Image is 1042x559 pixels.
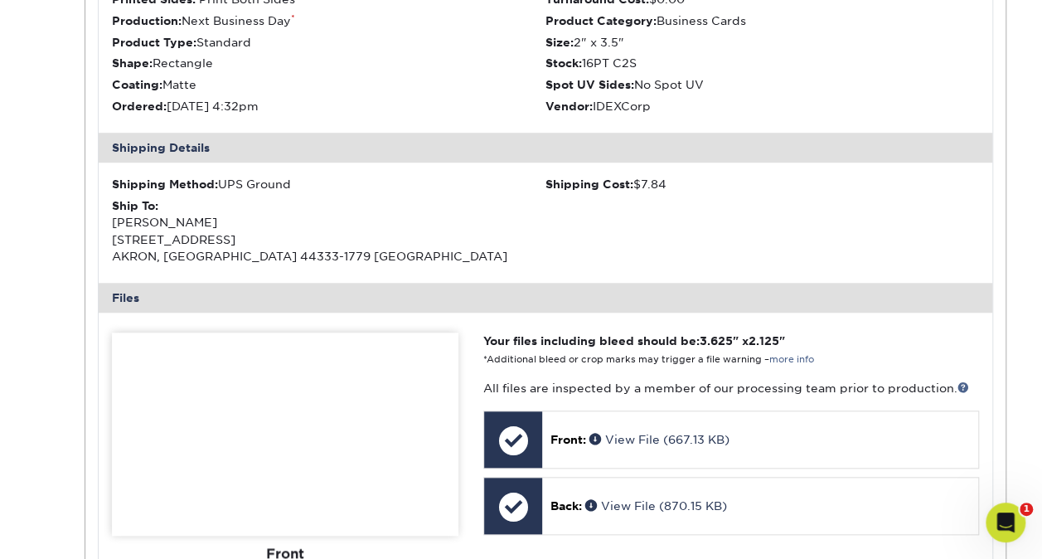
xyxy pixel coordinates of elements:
[545,12,979,29] li: Business Cards
[112,177,218,191] strong: Shipping Method:
[112,36,196,49] strong: Product Type:
[550,499,582,513] span: Back:
[550,433,586,446] span: Front:
[112,76,545,93] li: Matte
[545,100,593,113] strong: Vendor:
[112,56,153,70] strong: Shape:
[545,98,979,114] li: IDEXCorp
[112,176,545,192] div: UPS Ground
[545,36,574,49] strong: Size:
[545,56,582,70] strong: Stock:
[99,133,992,163] div: Shipping Details
[589,433,729,446] a: View File (667.13 KB)
[545,76,979,93] li: No Spot UV
[112,14,182,27] strong: Production:
[545,78,634,91] strong: Spot UV Sides:
[112,78,162,91] strong: Coating:
[545,177,633,191] strong: Shipping Cost:
[112,100,167,113] strong: Ordered:
[1020,503,1033,516] span: 1
[99,283,992,313] div: Files
[545,14,657,27] strong: Product Category:
[545,176,979,192] div: $7.84
[483,380,978,396] p: All files are inspected by a member of our processing team prior to production.
[545,34,979,51] li: 2" x 3.5"
[545,55,979,71] li: 16PT C2S
[483,354,814,365] small: *Additional bleed or crop marks may trigger a file warning –
[112,199,158,212] strong: Ship To:
[585,499,727,513] a: View File (870.15 KB)
[986,503,1025,542] iframe: Intercom live chat
[112,98,545,114] li: [DATE] 4:32pm
[112,197,545,265] div: [PERSON_NAME] [STREET_ADDRESS] AKRON, [GEOGRAPHIC_DATA] 44333-1779 [GEOGRAPHIC_DATA]
[749,334,779,348] span: 2.125
[112,12,545,29] li: Next Business Day
[112,34,545,51] li: Standard
[700,334,733,348] span: 3.625
[483,334,785,348] strong: Your files including bleed should be: " x "
[769,354,814,365] a: more info
[112,55,545,71] li: Rectangle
